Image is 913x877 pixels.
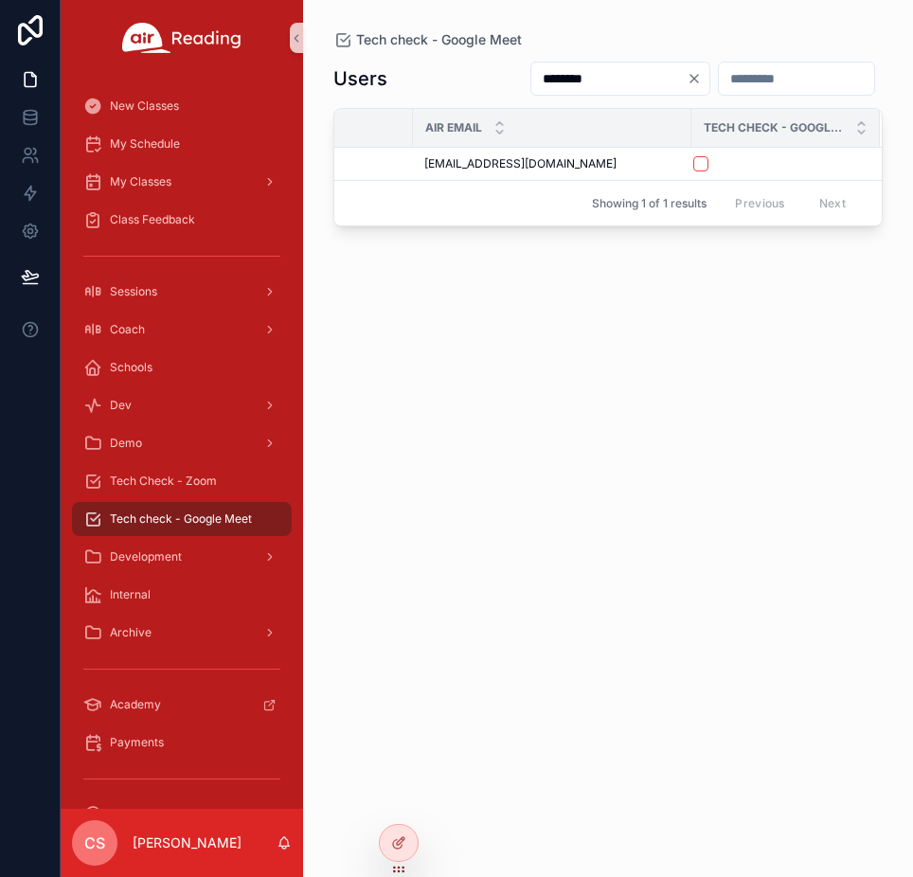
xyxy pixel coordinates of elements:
[110,360,152,375] span: Schools
[333,65,387,92] h1: Users
[110,735,164,750] span: Payments
[110,136,180,152] span: My Schedule
[84,832,105,854] span: CS
[72,203,292,237] a: Class Feedback
[72,616,292,650] a: Archive
[425,120,482,135] span: Air Email
[110,549,182,564] span: Development
[72,350,292,385] a: Schools
[72,797,292,832] a: Account
[110,625,152,640] span: Archive
[110,587,151,602] span: Internal
[72,127,292,161] a: My Schedule
[110,807,154,822] span: Account
[72,540,292,574] a: Development
[687,71,709,86] button: Clear
[110,174,171,189] span: My Classes
[72,313,292,347] a: Coach
[72,688,292,722] a: Academy
[110,436,142,451] span: Demo
[61,76,303,809] div: scrollable content
[424,156,617,171] span: [EMAIL_ADDRESS][DOMAIN_NAME]
[72,165,292,199] a: My Classes
[356,30,522,49] span: Tech check - Google Meet
[72,89,292,123] a: New Classes
[333,30,522,49] a: Tech check - Google Meet
[110,322,145,337] span: Coach
[72,578,292,612] a: Internal
[110,511,252,527] span: Tech check - Google Meet
[72,426,292,460] a: Demo
[72,275,292,309] a: Sessions
[110,212,195,227] span: Class Feedback
[110,98,179,114] span: New Classes
[704,120,844,135] span: Tech Check - Google Meet
[72,502,292,536] a: Tech check - Google Meet
[122,23,242,53] img: App logo
[133,833,242,852] p: [PERSON_NAME]
[72,725,292,760] a: Payments
[72,464,292,498] a: Tech Check - Zoom
[72,388,292,422] a: Dev
[110,284,157,299] span: Sessions
[592,196,707,211] span: Showing 1 of 1 results
[110,474,217,489] span: Tech Check - Zoom
[110,398,132,413] span: Dev
[110,697,161,712] span: Academy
